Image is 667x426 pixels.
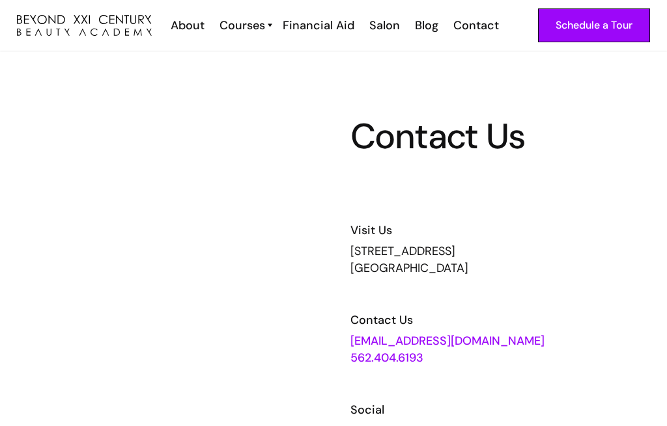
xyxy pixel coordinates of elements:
[17,15,152,36] img: beyond 21st century beauty academy logo
[538,8,650,42] a: Schedule a Tour
[350,222,650,239] h6: Visit Us
[406,17,445,34] a: Blog
[415,17,438,34] div: Blog
[369,17,400,34] div: Salon
[350,333,545,349] a: [EMAIL_ADDRESS][DOMAIN_NAME]
[453,17,499,34] div: Contact
[350,401,650,418] h6: Social
[445,17,505,34] a: Contact
[274,17,361,34] a: Financial Aid
[17,15,152,36] a: home
[283,17,354,34] div: Financial Aid
[220,17,265,34] div: Courses
[361,17,406,34] a: Salon
[350,119,650,154] h1: Contact Us
[162,17,211,34] a: About
[220,17,268,34] a: Courses
[350,350,423,366] a: 562.404.6193
[350,243,650,276] div: [STREET_ADDRESS] [GEOGRAPHIC_DATA]
[350,312,650,328] h6: Contact Us
[556,17,632,34] div: Schedule a Tour
[171,17,205,34] div: About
